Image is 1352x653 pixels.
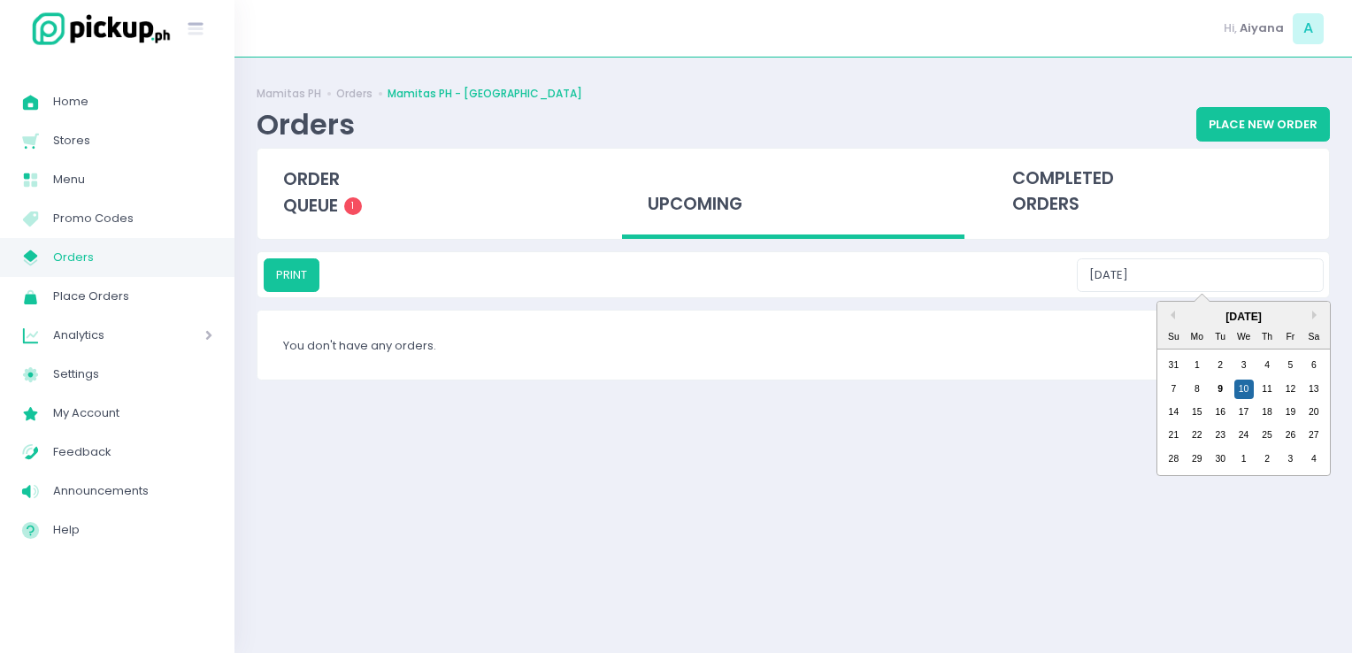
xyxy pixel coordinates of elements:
[53,363,212,386] span: Settings
[1280,356,1300,375] div: day-5
[1234,426,1254,445] div: day-24
[53,285,212,308] span: Place Orders
[1234,380,1254,399] div: day-10
[1164,403,1183,422] div: day-14
[1234,403,1254,422] div: day-17
[1210,449,1230,469] div: day-30
[344,197,362,215] span: 1
[336,86,373,102] a: Orders
[987,149,1329,235] div: completed orders
[1224,19,1237,37] span: Hi,
[1257,449,1277,469] div: day-2
[1210,356,1230,375] div: day-2
[1187,426,1207,445] div: day-22
[1240,19,1284,37] span: Aiyana
[53,402,212,425] span: My Account
[1210,327,1230,347] div: Tu
[53,480,212,503] span: Announcements
[53,246,212,269] span: Orders
[1257,356,1277,375] div: day-4
[1280,403,1300,422] div: day-19
[1280,426,1300,445] div: day-26
[1196,107,1330,141] button: Place New Order
[622,149,964,240] div: upcoming
[1187,403,1207,422] div: day-15
[1257,403,1277,422] div: day-18
[264,258,319,292] button: PRINT
[1234,356,1254,375] div: day-3
[1187,380,1207,399] div: day-8
[1187,327,1207,347] div: Mo
[1280,327,1300,347] div: Fr
[1164,356,1183,375] div: day-31
[257,86,321,102] a: Mamitas PH
[388,86,582,102] a: Mamitas PH - [GEOGRAPHIC_DATA]
[1210,380,1230,399] div: day-9
[1164,327,1183,347] div: Su
[1164,449,1183,469] div: day-28
[22,10,173,48] img: logo
[1187,449,1207,469] div: day-29
[1164,426,1183,445] div: day-21
[1293,13,1324,44] span: A
[1304,449,1324,469] div: day-4
[283,167,340,218] span: order queue
[53,168,212,191] span: Menu
[1304,356,1324,375] div: day-6
[257,311,1329,380] div: You don't have any orders.
[1304,380,1324,399] div: day-13
[1280,449,1300,469] div: day-3
[1162,354,1325,471] div: month-2025-09
[53,129,212,152] span: Stores
[53,519,212,542] span: Help
[1234,449,1254,469] div: day-1
[1257,327,1277,347] div: Th
[53,324,155,347] span: Analytics
[1304,426,1324,445] div: day-27
[1187,356,1207,375] div: day-1
[1304,403,1324,422] div: day-20
[1257,380,1277,399] div: day-11
[1164,380,1183,399] div: day-7
[1157,309,1330,325] div: [DATE]
[1312,311,1321,319] button: Next Month
[1166,311,1175,319] button: Previous Month
[1234,327,1254,347] div: We
[1210,426,1230,445] div: day-23
[53,207,212,230] span: Promo Codes
[1257,426,1277,445] div: day-25
[1280,380,1300,399] div: day-12
[53,90,212,113] span: Home
[1304,327,1324,347] div: Sa
[53,441,212,464] span: Feedback
[1210,403,1230,422] div: day-16
[257,107,355,142] div: Orders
